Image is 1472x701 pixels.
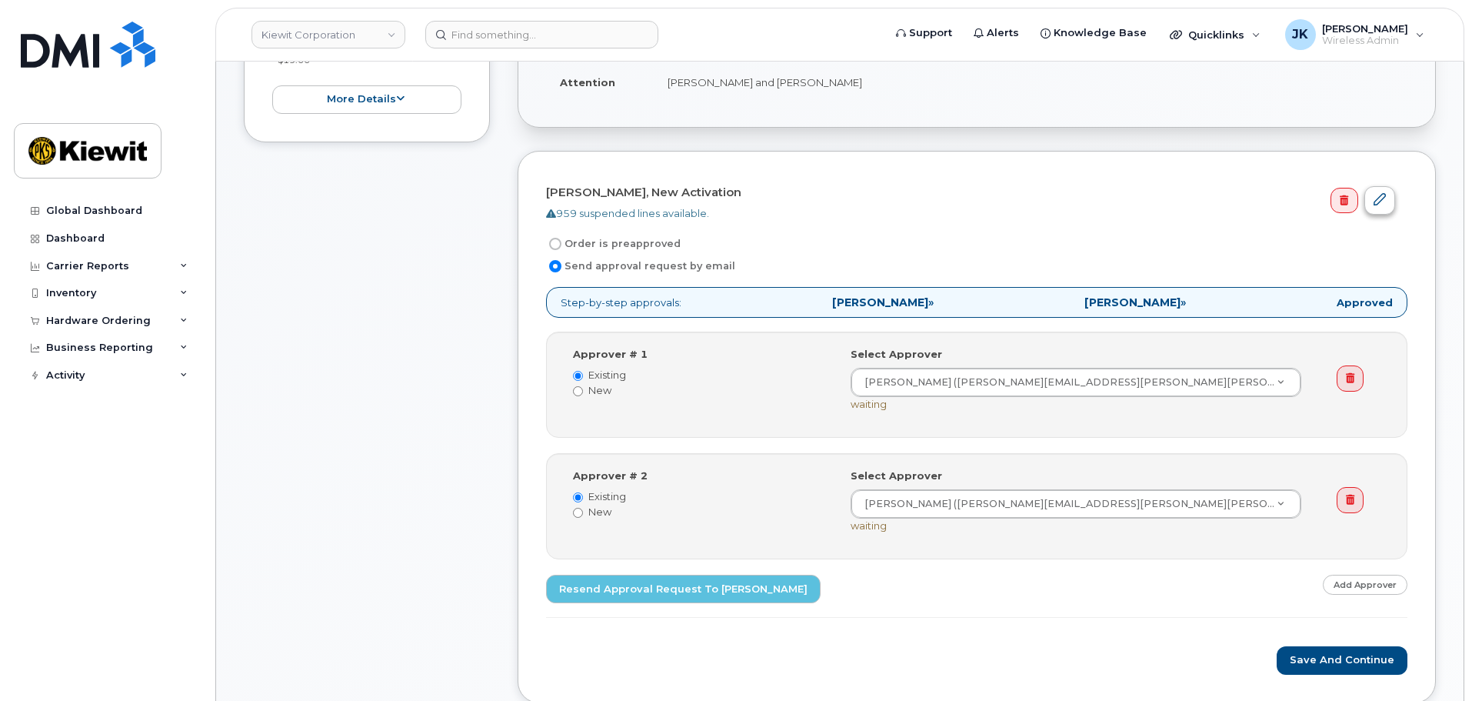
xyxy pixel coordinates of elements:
[851,398,887,410] span: waiting
[851,469,942,483] label: Select Approver
[573,469,648,483] label: Approver # 2
[573,383,828,398] label: New
[425,21,658,48] input: Find something...
[573,505,828,519] label: New
[546,287,1407,319] p: Step-by-step approvals:
[1322,35,1408,47] span: Wireless Admin
[573,508,583,518] input: New
[909,25,952,41] span: Support
[885,18,963,48] a: Support
[654,65,1407,99] td: [PERSON_NAME] and [PERSON_NAME]
[1337,295,1393,310] strong: Approved
[1054,25,1147,41] span: Knowledge Base
[1277,646,1407,675] button: Save and Continue
[855,376,1277,389] span: [PERSON_NAME] ([PERSON_NAME][EMAIL_ADDRESS][PERSON_NAME][PERSON_NAME][DOMAIN_NAME])
[1030,18,1157,48] a: Knowledge Base
[573,371,583,381] input: Existing
[855,497,1277,511] span: [PERSON_NAME] ([PERSON_NAME][EMAIL_ADDRESS][PERSON_NAME][PERSON_NAME][DOMAIN_NAME])
[1322,22,1408,35] span: [PERSON_NAME]
[573,386,583,396] input: New
[560,76,615,88] strong: Attention
[546,206,1395,221] div: 959 suspended lines available.
[1274,19,1435,50] div: Jamie Krussel
[851,519,887,532] span: waiting
[987,25,1019,41] span: Alerts
[963,18,1030,48] a: Alerts
[1084,295,1181,309] strong: [PERSON_NAME]
[1292,25,1308,44] span: JK
[573,489,828,504] label: Existing
[573,347,648,362] label: Approver # 1
[832,297,934,308] span: »
[1323,575,1407,594] a: Add Approver
[546,575,821,603] a: Resend Approval Request to [PERSON_NAME]
[1084,297,1186,308] span: »
[1159,19,1271,50] div: Quicklinks
[549,238,561,250] input: Order is preapproved
[272,85,461,114] button: more details
[546,257,735,275] label: Send approval request by email
[573,368,828,382] label: Existing
[251,21,405,48] a: Kiewit Corporation
[573,492,583,502] input: Existing
[546,186,1395,199] h4: [PERSON_NAME], New Activation
[851,490,1300,518] a: [PERSON_NAME] ([PERSON_NAME][EMAIL_ADDRESS][PERSON_NAME][PERSON_NAME][DOMAIN_NAME])
[832,295,928,309] strong: [PERSON_NAME]
[1405,634,1460,689] iframe: Messenger Launcher
[546,235,681,253] label: Order is preapproved
[851,347,942,362] label: Select Approver
[549,260,561,272] input: Send approval request by email
[851,369,1300,396] a: [PERSON_NAME] ([PERSON_NAME][EMAIL_ADDRESS][PERSON_NAME][PERSON_NAME][DOMAIN_NAME])
[1188,28,1244,41] span: Quicklinks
